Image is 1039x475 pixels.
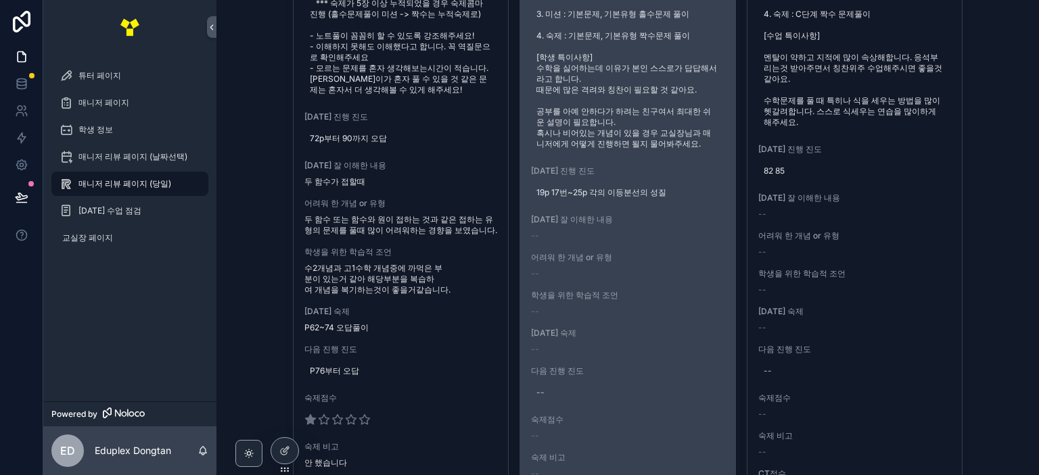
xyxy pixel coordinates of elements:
[304,263,498,295] span: 수2개념과 고1수학 개념중에 까먹은 부분이 있는거 같아 해당부분을 복습하여 개념을 복기하는것이 좋을거같습니다.
[531,306,539,317] span: --
[310,133,492,144] span: 72p부터 90까지 오답
[78,205,141,216] span: [DATE] 수업 점검
[531,366,724,376] span: 다음 진행 진도
[758,247,766,257] span: --
[304,344,498,355] span: 다음 진행 진도
[78,97,129,108] span: 매니저 페이지
[531,344,539,355] span: --
[310,366,492,376] span: P76부터 오답
[304,322,498,333] span: P62~74 오답풀이
[43,401,216,426] a: Powered by
[51,91,208,115] a: 매니저 페이지
[304,198,498,209] span: 어려워 한 개념 or 유형
[62,232,113,243] span: 교실장 페이지
[304,247,498,257] span: 학생을 위한 학습적 조언
[764,166,946,176] span: 82 85
[764,366,772,376] div: --
[531,452,724,463] span: 숙제 비고
[531,252,724,263] span: 어려워 한 개념 or 유형
[758,447,766,457] span: --
[758,430,952,441] span: 숙제 비고
[758,268,952,279] span: 학생을 위한 학습적 조언
[531,166,724,176] span: [DATE] 진행 진도
[95,444,171,457] p: Eduplex Dongtan
[60,443,75,459] span: ED
[51,118,208,142] a: 학생 정보
[51,172,208,196] a: 매니저 리뷰 페이지 (당일)
[51,199,208,223] a: [DATE] 수업 점검
[43,54,216,268] div: scrollable content
[758,306,952,317] span: [DATE] 숙제
[304,306,498,317] span: [DATE] 숙제
[531,414,724,425] span: 숙제점수
[758,209,766,220] span: --
[531,268,539,279] span: --
[304,441,498,452] span: 숙제 비고
[78,70,121,81] span: 튜터 페이지
[78,151,187,162] span: 매니저 리뷰 페이지 (날짜선택)
[536,187,719,198] span: 19p 17번~25p 각의 이등분선의 성질
[304,214,498,236] span: 두 함수 또는 함수와 원이 접하는 것과 같은 접하는 유형의 문제를 풀때 많이 어려워하는 경향을 보였습니다.
[758,193,952,203] span: [DATE] 잘 이해한 내용
[758,409,766,420] span: --
[51,226,208,250] a: 교실장 페이지
[531,230,539,241] span: --
[304,160,498,171] span: [DATE] 잘 이해한 내용
[78,124,113,135] span: 학생 정보
[758,144,952,155] span: [DATE] 진행 진도
[531,430,539,441] span: --
[531,328,724,339] span: [DATE] 숙제
[119,16,141,38] img: App logo
[304,393,498,403] span: 숙제점수
[758,393,952,403] span: 숙제점수
[758,284,766,295] span: --
[304,176,498,187] span: 두 함수가 접할때
[758,230,952,241] span: 어려워 한 개념 or 유형
[531,290,724,301] span: 학생을 위한 학습적 조언
[51,64,208,88] a: 튜터 페이지
[51,409,97,420] span: Powered by
[758,344,952,355] span: 다음 진행 진도
[758,322,766,333] span: --
[304,457,498,468] span: 안 했습니다
[531,214,724,225] span: [DATE] 잘 이해한 내용
[304,111,498,122] span: [DATE] 진행 진도
[78,178,171,189] span: 매니저 리뷰 페이지 (당일)
[51,145,208,169] a: 매니저 리뷰 페이지 (날짜선택)
[536,387,545,398] div: --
